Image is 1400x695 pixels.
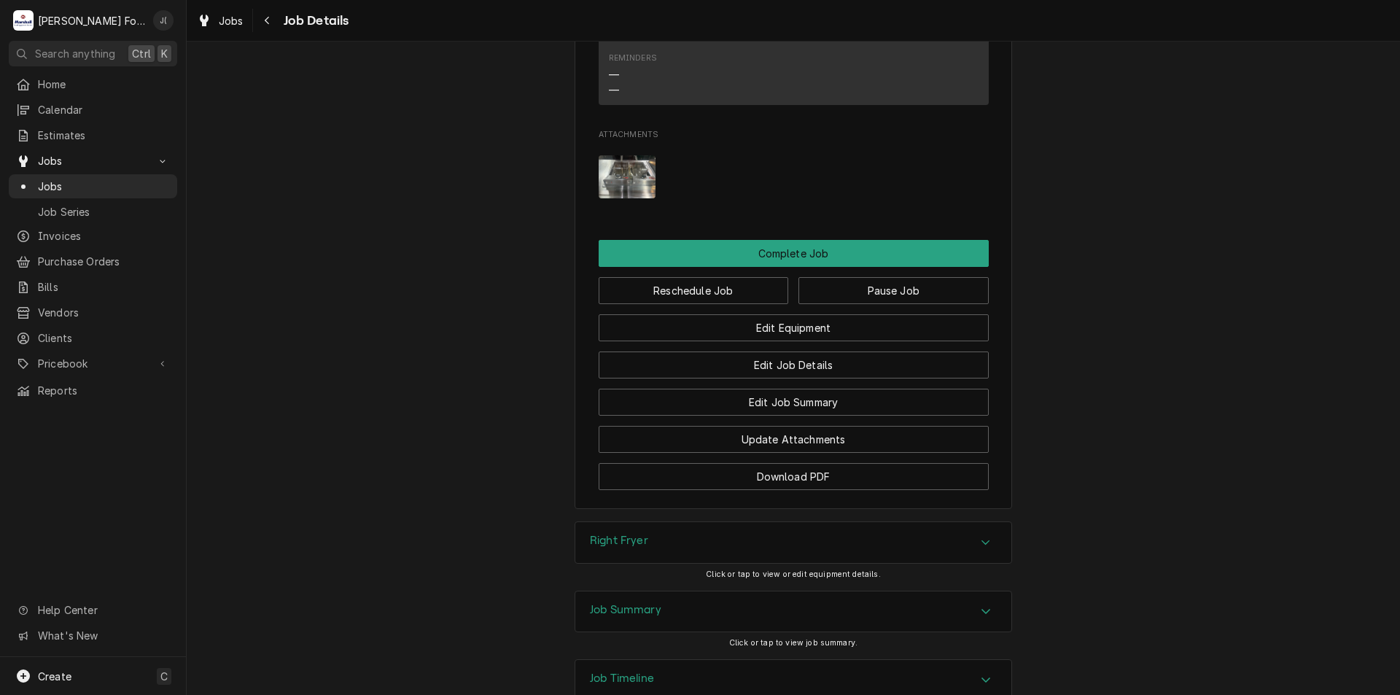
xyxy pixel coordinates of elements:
div: Accordion Header [575,591,1011,632]
a: Jobs [9,174,177,198]
a: Go to Jobs [9,149,177,173]
span: Help Center [38,602,168,618]
span: Reports [38,383,170,398]
span: Vendors [38,305,170,320]
span: Jobs [219,13,244,28]
div: Button Group Row [599,453,989,490]
div: Jeff Debigare (109)'s Avatar [153,10,174,31]
span: C [160,669,168,684]
div: Accordion Header [575,522,1011,563]
button: Edit Job Summary [599,389,989,416]
span: Job Details [279,11,349,31]
span: Calendar [38,102,170,117]
span: K [161,46,168,61]
h3: Right Fryer [590,534,648,548]
span: Bills [38,279,170,295]
div: Button Group Row [599,416,989,453]
div: — [609,67,619,82]
div: Button Group Row [599,240,989,267]
span: Jobs [38,153,148,168]
div: Marshall Food Equipment Service's Avatar [13,10,34,31]
a: Clients [9,326,177,350]
a: Purchase Orders [9,249,177,273]
button: Reschedule Job [599,277,789,304]
span: What's New [38,628,168,643]
span: Job Series [38,204,170,220]
span: Attachments [599,144,989,210]
h3: Job Timeline [590,672,654,686]
span: Attachments [599,129,989,141]
a: Go to Pricebook [9,352,177,376]
div: Button Group Row [599,378,989,416]
span: Home [38,77,170,92]
a: Go to What's New [9,624,177,648]
div: — [609,82,619,98]
span: Click or tap to view job summary. [729,638,857,648]
a: Go to Help Center [9,598,177,622]
a: Jobs [191,9,249,33]
button: Search anythingCtrlK [9,41,177,66]
button: Edit Job Details [599,352,989,378]
div: J( [153,10,174,31]
a: Reports [9,378,177,403]
button: Complete Job [599,240,989,267]
span: Invoices [38,228,170,244]
button: Update Attachments [599,426,989,453]
a: Estimates [9,123,177,147]
a: Invoices [9,224,177,248]
button: Accordion Details Expand Trigger [575,522,1011,563]
a: Calendar [9,98,177,122]
a: Home [9,72,177,96]
button: Navigate back [256,9,279,32]
span: Pricebook [38,356,148,371]
div: [PERSON_NAME] Food Equipment Service [38,13,145,28]
button: Pause Job [798,277,989,304]
h3: Job Summary [590,603,661,617]
div: Job Summary [575,591,1012,633]
span: Create [38,670,71,683]
button: Download PDF [599,463,989,490]
div: Reminders [609,53,657,64]
a: Bills [9,275,177,299]
div: Button Group Row [599,341,989,378]
button: Edit Equipment [599,314,989,341]
span: Search anything [35,46,115,61]
img: K1MPs0RnQjCKsV1oXfjU [599,155,656,198]
a: Vendors [9,300,177,325]
span: Clients [38,330,170,346]
div: Attachments [599,129,989,209]
span: Estimates [38,128,170,143]
button: Accordion Details Expand Trigger [575,591,1011,632]
div: Button Group [599,240,989,490]
a: Job Series [9,200,177,224]
div: Button Group Row [599,304,989,341]
div: Right Fryer [575,521,1012,564]
div: Reminders [609,53,657,97]
span: Jobs [38,179,170,194]
span: Purchase Orders [38,254,170,269]
span: Ctrl [132,46,151,61]
span: Click or tap to view or edit equipment details. [706,570,881,579]
div: M [13,10,34,31]
div: Button Group Row [599,267,989,304]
